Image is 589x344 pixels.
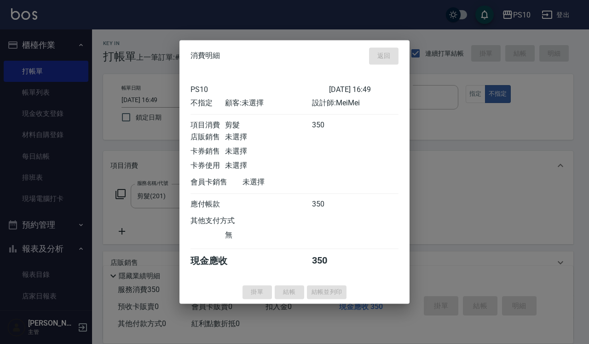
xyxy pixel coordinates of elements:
[191,200,225,209] div: 應付帳款
[243,178,329,187] div: 未選擇
[191,147,225,156] div: 卡券銷售
[191,85,329,94] div: PS10
[225,132,312,142] div: 未選擇
[225,161,312,171] div: 未選擇
[312,98,398,108] div: 設計師: MeiMei
[191,255,243,267] div: 現金應收
[312,200,346,209] div: 350
[329,85,398,94] div: [DATE] 16:49
[312,255,346,267] div: 350
[225,230,312,240] div: 無
[191,52,220,61] span: 消費明細
[225,98,312,108] div: 顧客: 未選擇
[225,147,312,156] div: 未選擇
[191,132,225,142] div: 店販銷售
[191,216,260,226] div: 其他支付方式
[191,161,225,171] div: 卡券使用
[225,120,312,130] div: 剪髮
[191,178,243,187] div: 會員卡銷售
[312,120,346,130] div: 350
[191,120,225,130] div: 項目消費
[191,98,225,108] div: 不指定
